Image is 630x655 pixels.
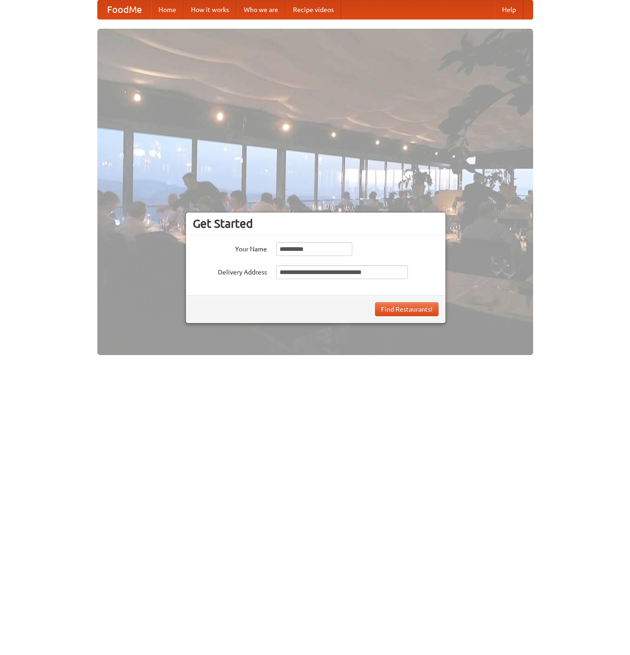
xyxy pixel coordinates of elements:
button: Find Restaurants! [375,302,439,316]
a: Home [151,0,184,19]
label: Delivery Address [193,265,267,277]
a: How it works [184,0,236,19]
a: Recipe videos [286,0,341,19]
a: Help [495,0,523,19]
a: Who we are [236,0,286,19]
h3: Get Started [193,217,439,231]
a: FoodMe [98,0,151,19]
label: Your Name [193,242,267,254]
